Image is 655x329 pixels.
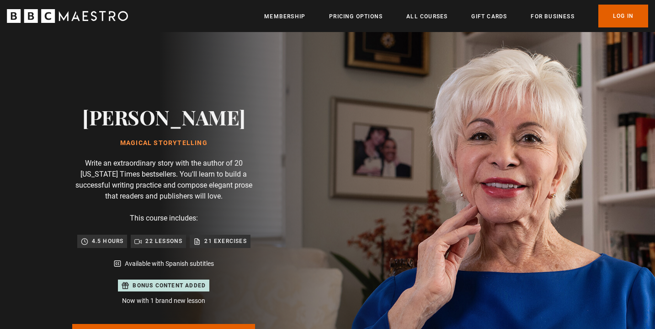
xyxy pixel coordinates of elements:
[264,5,648,27] nav: Primary
[133,281,206,290] p: Bonus content added
[329,12,383,21] a: Pricing Options
[82,140,245,147] h1: Magical Storytelling
[598,5,648,27] a: Log In
[7,9,128,23] svg: BBC Maestro
[130,213,198,224] p: This course includes:
[82,105,245,129] h2: [PERSON_NAME]
[204,237,246,246] p: 21 exercises
[264,12,305,21] a: Membership
[471,12,507,21] a: Gift Cards
[145,237,182,246] p: 22 lessons
[72,158,255,202] p: Write an extraordinary story with the author of 20 [US_STATE] Times bestsellers. You'll learn to ...
[531,12,574,21] a: For business
[406,12,447,21] a: All Courses
[125,259,214,269] p: Available with Spanish subtitles
[92,237,124,246] p: 4.5 hours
